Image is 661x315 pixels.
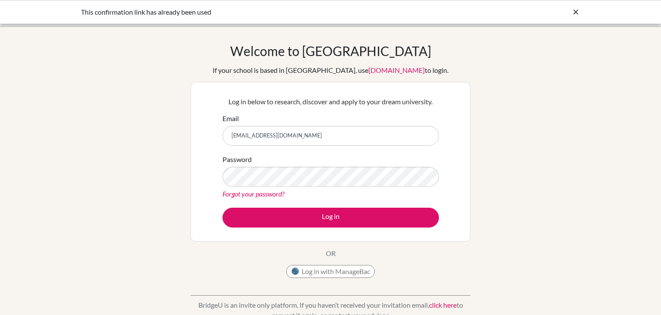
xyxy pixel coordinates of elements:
div: This confirmation link has already been used [81,7,451,17]
button: Log in [222,208,439,228]
p: OR [326,248,336,259]
p: Log in below to research, discover and apply to your dream university. [222,97,439,107]
button: Log in with ManageBac [286,265,375,278]
a: click here [429,301,457,309]
label: Password [222,154,252,165]
h1: Welcome to [GEOGRAPHIC_DATA] [230,43,431,59]
a: Forgot your password? [222,190,284,198]
div: If your school is based in [GEOGRAPHIC_DATA], use to login. [213,65,448,75]
a: [DOMAIN_NAME] [368,66,425,74]
label: Email [222,113,239,124]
